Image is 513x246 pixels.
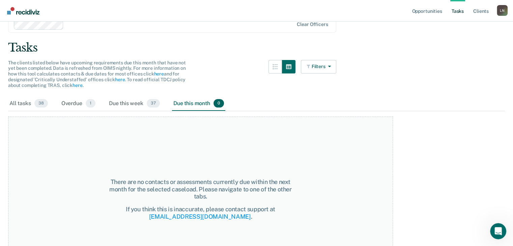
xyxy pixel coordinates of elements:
[60,96,97,111] div: Overdue1
[172,96,225,111] div: Due this month0
[497,5,508,16] div: L N
[8,96,49,111] div: All tasks38
[108,96,161,111] div: Due this week37
[86,99,95,108] span: 1
[34,99,48,108] span: 38
[7,7,39,14] img: Recidiviz
[73,83,82,88] a: here
[105,178,296,200] div: There are no contacts or assessments currently due within the next month for the selected caseloa...
[154,71,164,76] a: here
[297,22,328,27] div: Clear officers
[8,60,186,88] span: The clients listed below have upcoming requirements due this month that have not yet been complet...
[149,213,251,220] a: [EMAIL_ADDRESS][DOMAIN_NAME]
[301,60,337,73] button: Filters
[8,41,505,55] div: Tasks
[497,5,508,16] button: Profile dropdown button
[490,223,506,239] iframe: Intercom live chat
[115,77,125,82] a: here
[213,99,224,108] span: 0
[147,99,160,108] span: 37
[105,206,296,220] div: If you think this is inaccurate, please contact support at .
